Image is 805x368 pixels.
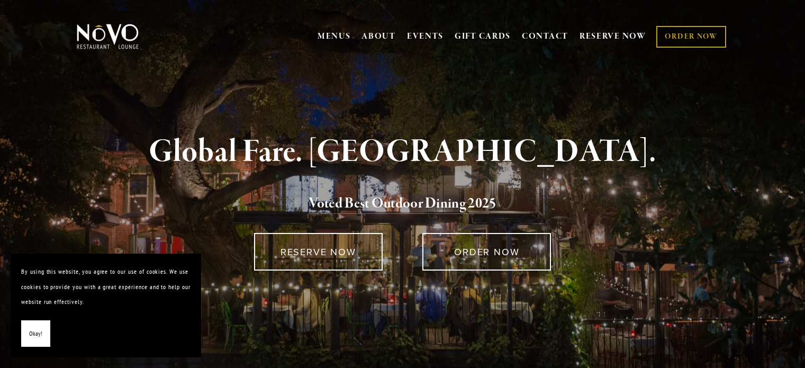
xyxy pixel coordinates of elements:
a: CONTACT [522,26,568,47]
img: Novo Restaurant &amp; Lounge [75,23,141,50]
p: By using this website, you agree to our use of cookies. We use cookies to provide you with a grea... [21,264,191,310]
strong: Global Fare. [GEOGRAPHIC_DATA]. [149,132,656,172]
a: EVENTS [407,31,444,42]
a: GIFT CARDS [455,26,511,47]
a: ORDER NOW [656,26,726,48]
span: Okay! [29,326,42,342]
button: Okay! [21,320,50,347]
a: RESERVE NOW [254,233,383,271]
a: RESERVE NOW [580,26,646,47]
a: Voted Best Outdoor Dining 202 [309,194,489,214]
section: Cookie banner [11,254,201,357]
a: MENUS [318,31,351,42]
a: ABOUT [361,31,396,42]
h2: 5 [94,193,711,215]
a: ORDER NOW [422,233,551,271]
